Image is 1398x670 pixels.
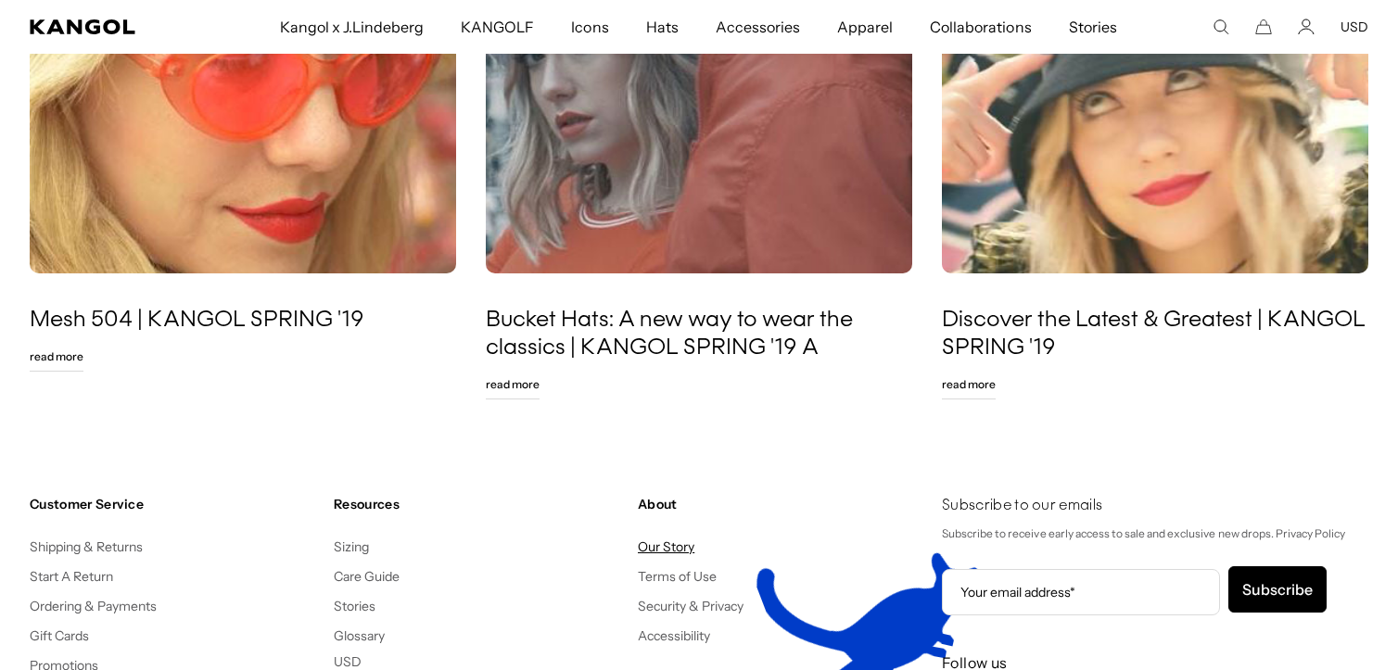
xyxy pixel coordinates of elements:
[30,627,89,644] a: Gift Cards
[638,538,694,555] a: Our Story
[334,568,400,585] a: Care Guide
[486,307,912,362] a: Bucket Hats: A new way to wear the classics | KANGOL SPRING '19 A
[1255,19,1272,35] button: Cart
[1341,19,1368,35] button: USD
[1213,19,1229,35] summary: Search here
[638,627,710,644] a: Accessibility
[638,496,927,512] h4: About
[334,653,362,670] button: USD
[30,568,113,585] a: Start A Return
[638,598,744,614] a: Security & Privacy
[942,307,1368,362] a: Discover the Latest & Greatest | KANGOL SPRING '19
[30,19,184,34] a: Kangol
[334,538,369,555] a: Sizing
[486,370,540,399] a: Read More
[30,496,319,512] h4: Customer Service
[942,524,1368,544] p: Subscribe to receive early access to sale and exclusive new drops. Privacy Policy
[30,307,364,335] a: Mesh 504 | KANGOL SPRING '19
[638,568,717,585] a: Terms of Use
[1298,19,1315,35] a: Account
[30,342,83,372] a: Read More
[942,496,1368,516] h4: Subscribe to our emails
[334,598,375,614] a: Stories
[334,627,385,644] a: Glossary
[30,598,158,614] a: Ordering & Payments
[30,538,144,555] a: Shipping & Returns
[942,370,996,399] a: Read More
[334,496,623,512] h4: Resources
[1228,566,1327,613] button: Subscribe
